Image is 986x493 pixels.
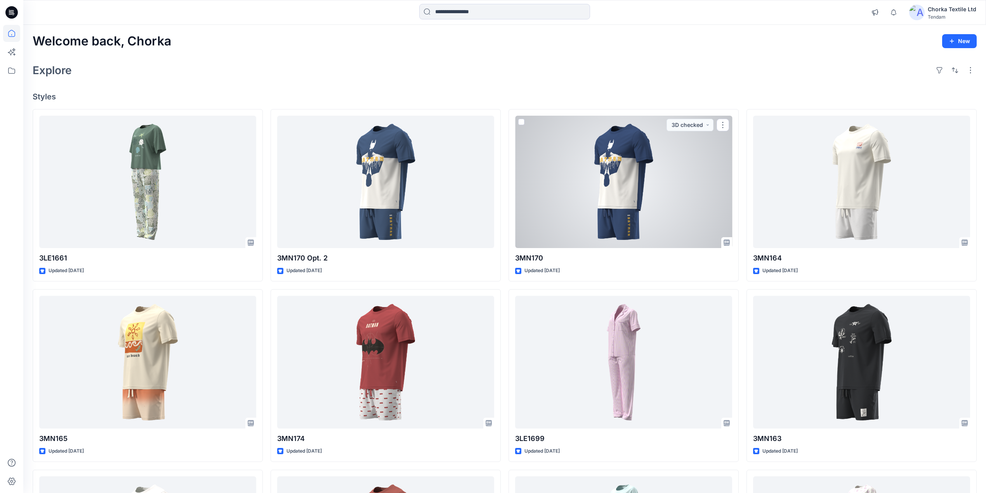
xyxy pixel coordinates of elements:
a: 3MN165 [39,296,256,429]
p: 3LE1661 [39,253,256,264]
p: 3MN170 [515,253,732,264]
p: Updated [DATE] [524,447,560,455]
h2: Welcome back, Chorka [33,34,171,49]
a: 3LE1699 [515,296,732,429]
p: 3MN174 [277,433,494,444]
p: 3MN165 [39,433,256,444]
a: 3MN170 Opt. 2 [277,116,494,248]
p: Updated [DATE] [524,267,560,275]
h2: Explore [33,64,72,76]
a: 3MN174 [277,296,494,429]
p: 3LE1699 [515,433,732,444]
div: Tendam [928,14,976,20]
h4: Styles [33,92,977,101]
a: 3LE1661 [39,116,256,248]
p: Updated [DATE] [762,267,798,275]
div: Chorka Textile Ltd [928,5,976,14]
a: 3MN163 [753,296,970,429]
p: Updated [DATE] [49,267,84,275]
img: avatar [909,5,925,20]
button: New [942,34,977,48]
p: 3MN163 [753,433,970,444]
p: Updated [DATE] [286,447,322,455]
p: 3MN170 Opt. 2 [277,253,494,264]
a: 3MN170 [515,116,732,248]
a: 3MN164 [753,116,970,248]
p: Updated [DATE] [286,267,322,275]
p: Updated [DATE] [762,447,798,455]
p: 3MN164 [753,253,970,264]
p: Updated [DATE] [49,447,84,455]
